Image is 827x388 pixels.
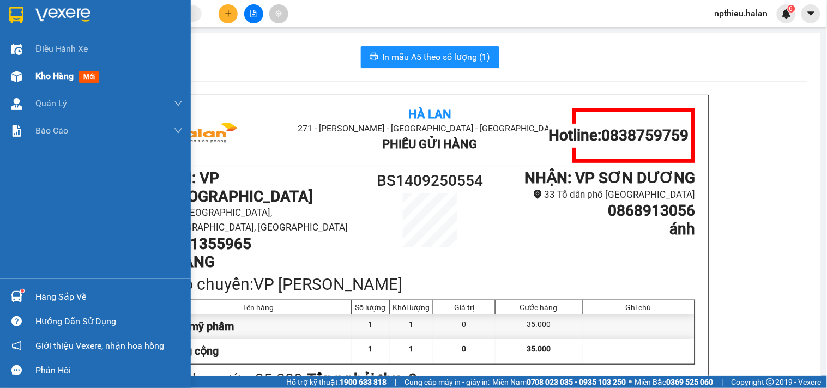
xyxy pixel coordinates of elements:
[496,202,695,220] h1: 0868913056
[667,378,714,386] strong: 0369 525 060
[409,344,414,353] span: 1
[11,44,22,55] img: warehouse-icon
[225,10,232,17] span: plus
[801,4,820,23] button: caret-down
[527,378,626,386] strong: 0708 023 035 - 0935 103 250
[253,122,607,135] li: 271 - [PERSON_NAME] - [GEOGRAPHIC_DATA] - [GEOGRAPHIC_DATA]
[165,169,313,205] b: GỬI : VP [GEOGRAPHIC_DATA]
[405,376,490,388] span: Cung cấp máy in - giấy in:
[35,313,183,330] div: Hướng dẫn sử dụng
[525,169,696,187] b: NHẬN : VP SƠN DƯƠNG
[390,314,433,339] div: 1
[361,46,499,68] button: printerIn mẫu A5 theo số lượng (1)
[364,169,497,193] h1: BS1409250554
[395,376,396,388] span: |
[789,5,793,13] span: 6
[165,235,364,253] h1: 0911355965
[436,303,492,312] div: Giá trị
[548,126,689,145] h1: Hotline: 0838759759
[496,220,695,239] h1: ánh
[383,50,491,64] span: In mẫu A5 theo số lượng (1)
[35,124,68,137] span: Báo cáo
[165,205,364,234] li: - [GEOGRAPHIC_DATA], [GEOGRAPHIC_DATA], [GEOGRAPHIC_DATA]
[9,7,23,23] img: logo-vxr
[11,71,22,82] img: warehouse-icon
[354,303,387,312] div: Số lượng
[35,362,183,379] div: Phản hồi
[393,303,430,312] div: Khối lượng
[174,99,183,108] span: down
[21,289,24,293] sup: 1
[635,376,714,388] span: Miền Bắc
[166,314,352,339] div: hộp mỹ phẩm
[369,344,373,353] span: 1
[11,291,22,302] img: warehouse-icon
[165,271,696,297] div: Kho chuyển: VP [PERSON_NAME]
[174,126,183,135] span: down
[340,378,387,386] strong: 1900 633 818
[11,365,22,375] span: message
[433,314,496,339] div: 0
[250,10,257,17] span: file-add
[806,9,816,19] span: caret-down
[11,341,22,351] span: notification
[629,380,632,384] span: ⚪️
[168,344,219,357] span: Tổng cộng
[496,314,582,339] div: 35.000
[706,7,777,20] span: npthieu.halan
[766,378,774,386] span: copyright
[788,5,795,13] sup: 6
[527,344,551,353] span: 35.000
[782,9,792,19] img: icon-new-feature
[496,187,695,202] li: 33 Tổ dân phố [GEOGRAPHIC_DATA]
[352,314,390,339] div: 1
[275,10,282,17] span: aim
[382,137,477,151] b: Phiếu Gửi Hàng
[35,42,88,56] span: Điều hành xe
[269,4,288,23] button: aim
[498,303,579,312] div: Cước hàng
[11,125,22,137] img: solution-icon
[79,71,99,83] span: mới
[722,376,723,388] span: |
[408,107,451,121] b: Hà Lan
[168,303,349,312] div: Tên hàng
[492,376,626,388] span: Miền Nam
[533,190,542,199] span: environment
[35,339,164,353] span: Giới thiệu Vexere, nhận hoa hồng
[370,52,378,63] span: printer
[11,316,22,326] span: question-circle
[219,4,238,23] button: plus
[165,253,364,271] h1: TRANG
[11,98,22,110] img: warehouse-icon
[35,96,67,110] span: Quản Lý
[462,344,467,353] span: 0
[585,303,692,312] div: Ghi chú
[244,4,263,23] button: file-add
[35,289,183,305] div: Hàng sắp về
[165,108,246,163] img: logo.jpg
[35,71,74,81] span: Kho hàng
[286,376,387,388] span: Hỗ trợ kỹ thuật:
